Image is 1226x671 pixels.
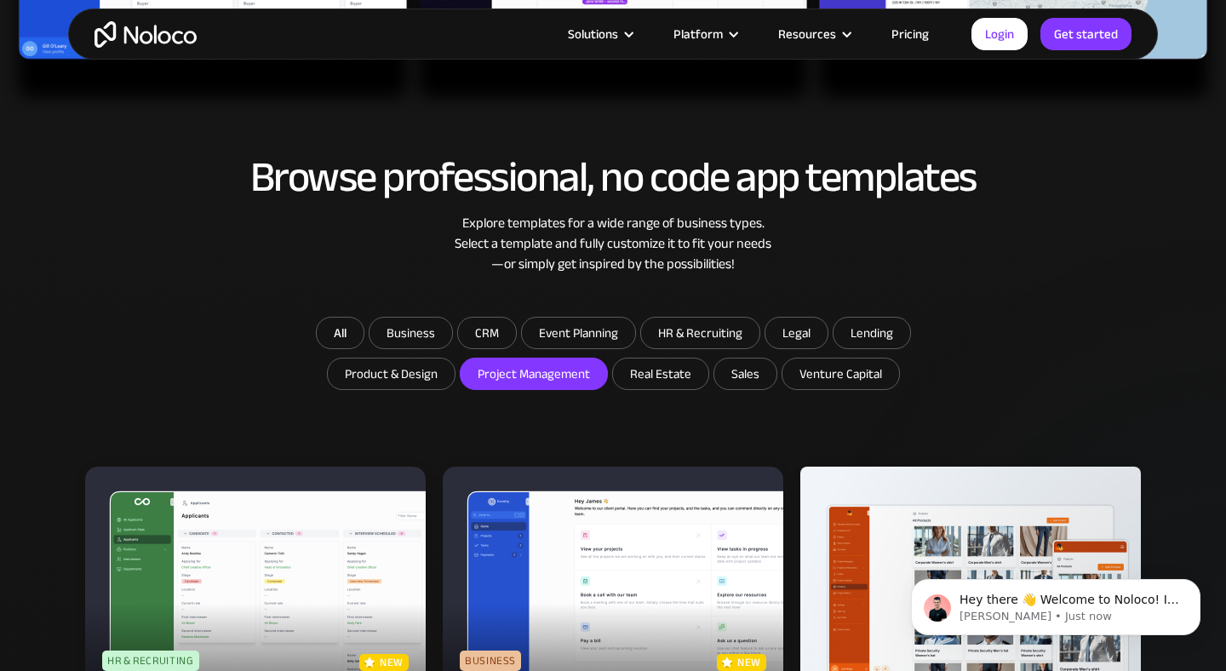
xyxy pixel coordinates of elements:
div: Resources [778,23,836,45]
div: Platform [652,23,757,45]
p: new [380,654,404,671]
div: Solutions [568,23,618,45]
div: Business [460,651,521,671]
a: Login [971,18,1028,50]
div: Resources [757,23,870,45]
div: Explore templates for a wide range of business types. Select a template and fully customize it to... [85,213,1141,274]
iframe: Intercom notifications message [885,543,1226,662]
form: Email Form [272,317,954,394]
p: new [737,654,761,671]
div: Platform [673,23,723,45]
a: All [316,317,364,349]
h2: Browse professional, no code app templates [85,154,1141,200]
a: Get started [1040,18,1131,50]
a: Pricing [870,23,950,45]
div: HR & Recruiting [102,651,199,671]
a: home [95,21,197,48]
div: Solutions [547,23,652,45]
